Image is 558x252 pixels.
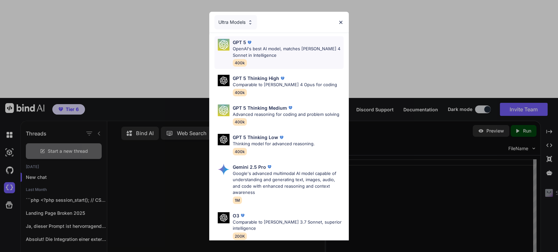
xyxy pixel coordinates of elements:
span: 1M [233,197,242,204]
p: Advanced reasoning for coding and problem solving [233,111,339,118]
p: GPT 5 Thinking Medium [233,104,287,111]
img: Pick Models [218,212,229,224]
span: 400k [233,148,247,155]
img: Pick Models [218,164,229,175]
p: Comparable to [PERSON_NAME] 3.7 Sonnet, superior intelligence [233,219,344,232]
img: premium [266,164,273,170]
p: Gemini 2.5 Pro [233,164,266,170]
span: 400k [233,118,247,126]
img: premium [239,212,246,219]
span: 200K [233,232,247,240]
img: Pick Models [218,134,229,145]
p: O3 [233,212,239,219]
p: Google's advanced multimodal AI model capable of understanding and generating text, images, audio... [233,170,344,196]
p: Thinking model for advanced reasoning. [233,141,315,147]
p: GPT 5 Thinking Low [233,134,278,141]
img: premium [278,134,285,141]
img: Pick Models [218,104,229,116]
img: premium [287,104,294,111]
